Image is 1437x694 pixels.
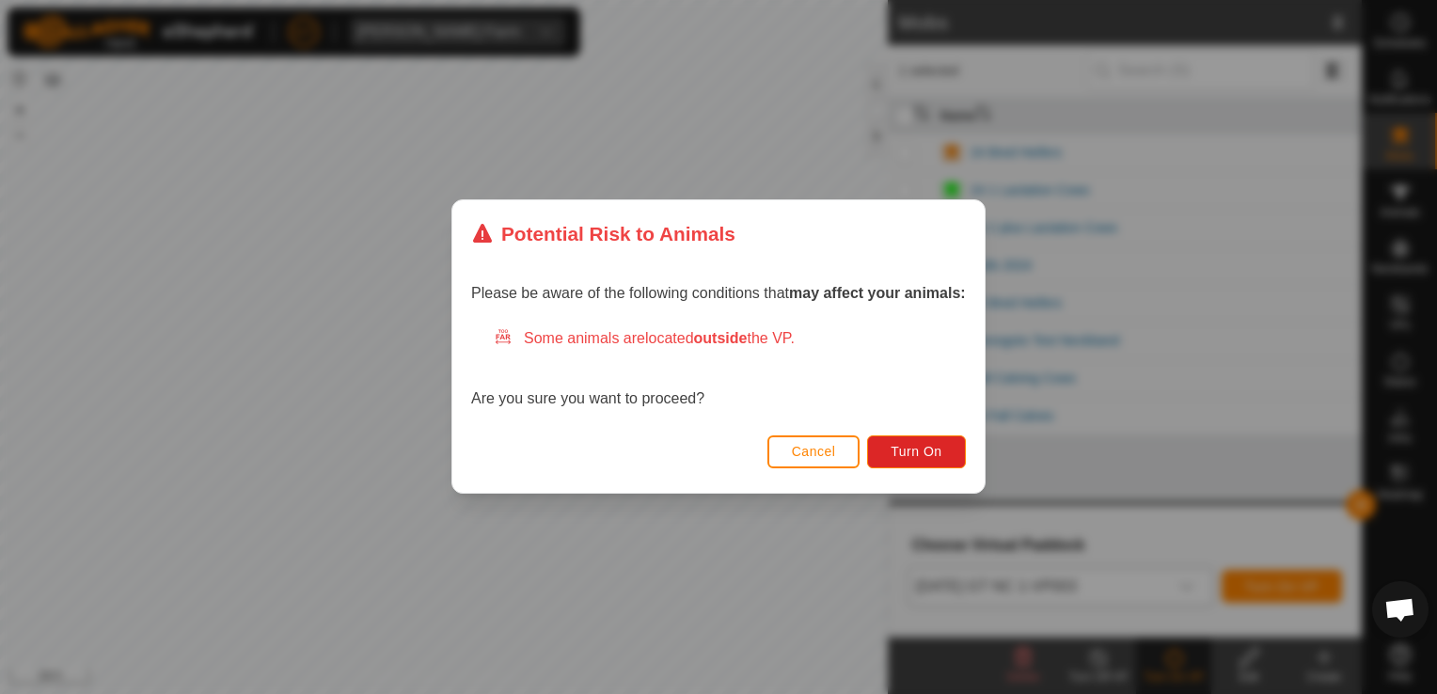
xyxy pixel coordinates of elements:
span: Turn On [892,445,942,460]
span: Cancel [792,445,836,460]
button: Turn On [868,435,966,468]
strong: may affect your animals: [789,286,966,302]
strong: outside [694,331,748,347]
span: located the VP. [645,331,795,347]
button: Cancel [767,435,861,468]
div: Some animals are [494,328,966,351]
div: Potential Risk to Animals [471,219,735,248]
div: Are you sure you want to proceed? [471,328,966,411]
div: Open chat [1372,581,1429,638]
span: Please be aware of the following conditions that [471,286,966,302]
